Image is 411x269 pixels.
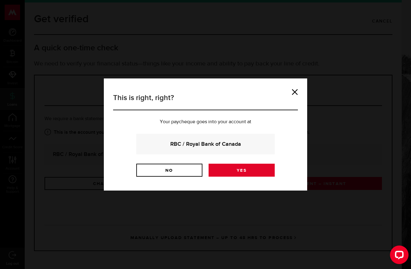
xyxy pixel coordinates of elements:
[385,243,411,269] iframe: LiveChat chat widget
[113,92,298,110] h3: This is right, right?
[145,140,266,148] strong: RBC / Royal Bank of Canada
[209,164,275,177] a: Yes
[136,164,202,177] a: No
[113,120,298,124] p: Your paycheque goes into your account at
